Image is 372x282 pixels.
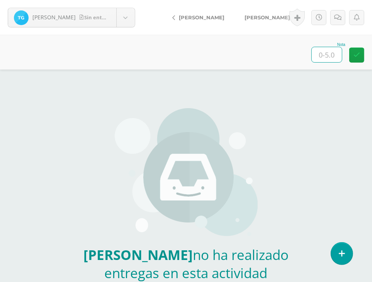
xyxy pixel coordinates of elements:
img: e733bd712550c7c374f076ed4e4b6ba4.png [14,10,29,25]
span: Sin entrega [80,14,113,21]
a: [PERSON_NAME] [166,8,234,27]
span: [PERSON_NAME] [245,14,290,20]
b: [PERSON_NAME] [83,246,193,264]
input: 0-5.0 [312,47,342,62]
a: [PERSON_NAME] [234,8,303,27]
a: [PERSON_NAME]Sin entrega [8,8,135,27]
div: Nota [311,42,345,47]
span: [PERSON_NAME] [32,14,76,21]
h2: no ha realizado entregas en esta actividad [72,246,300,282]
img: stages.png [115,108,258,240]
span: [PERSON_NAME] [179,14,224,20]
